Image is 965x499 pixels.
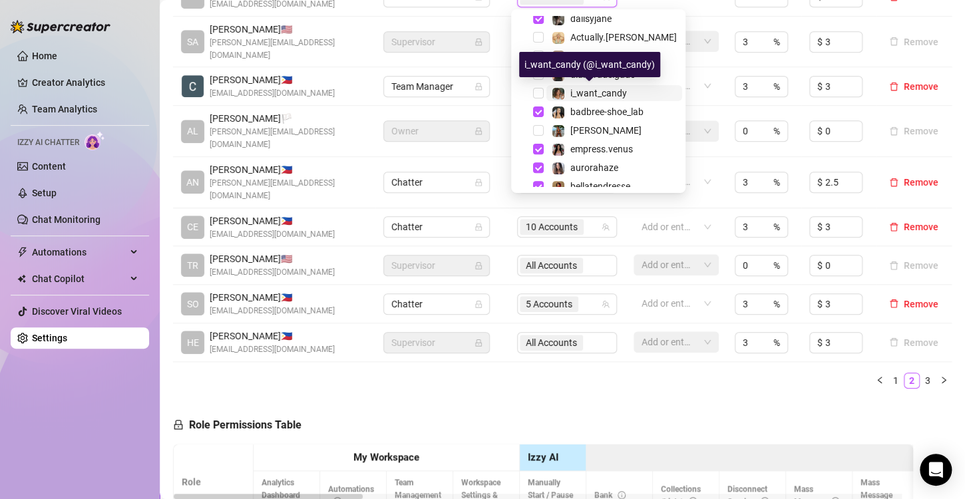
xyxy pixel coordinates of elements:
[391,217,482,237] span: Chatter
[533,51,544,61] span: Select tree node
[533,88,544,98] span: Select tree node
[526,297,572,311] span: 5 Accounts
[187,124,198,138] span: AL
[884,335,944,351] button: Remove
[940,376,948,384] span: right
[904,299,938,309] span: Remove
[618,491,626,499] span: info-circle
[210,343,335,356] span: [EMAIL_ADDRESS][DOMAIN_NAME]
[533,181,544,192] span: Select tree node
[552,144,564,156] img: empress.venus
[32,104,97,114] a: Team Analytics
[920,373,935,388] a: 3
[210,329,335,343] span: [PERSON_NAME] 🇵🇭
[533,162,544,173] span: Select tree node
[570,125,642,136] span: [PERSON_NAME]
[32,268,126,289] span: Chat Copilot
[570,32,677,43] span: Actually.[PERSON_NAME]
[210,177,367,202] span: [PERSON_NAME][EMAIL_ADDRESS][DOMAIN_NAME]
[533,32,544,43] span: Select tree node
[570,13,612,24] span: daiisyjane
[872,373,888,389] li: Previous Page
[528,451,558,463] strong: Izzy AI
[570,106,644,117] span: badbree-shoe_lab
[210,162,367,177] span: [PERSON_NAME] 🇵🇭
[884,123,944,139] button: Remove
[889,178,898,187] span: delete
[475,261,482,269] span: lock
[475,300,482,308] span: lock
[876,376,884,384] span: left
[182,75,204,97] img: Carl Belotindos
[888,373,903,388] a: 1
[602,300,610,308] span: team
[889,82,898,91] span: delete
[552,125,564,137] img: Libby
[475,127,482,135] span: lock
[520,219,584,235] span: 10 Accounts
[210,126,367,151] span: [PERSON_NAME][EMAIL_ADDRESS][DOMAIN_NAME]
[904,222,938,232] span: Remove
[391,77,482,96] span: Team Manager
[32,51,57,61] a: Home
[872,373,888,389] button: left
[210,251,335,266] span: [PERSON_NAME] 🇺🇸
[884,219,944,235] button: Remove
[888,373,904,389] li: 1
[17,274,26,283] img: Chat Copilot
[391,333,482,353] span: Supervisor
[173,417,301,433] h5: Role Permissions Table
[602,223,610,231] span: team
[904,373,920,389] li: 2
[520,296,578,312] span: 5 Accounts
[187,258,198,273] span: TR
[884,79,944,94] button: Remove
[904,81,938,92] span: Remove
[186,175,199,190] span: AN
[85,131,105,150] img: AI Chatter
[904,177,938,188] span: Remove
[173,419,184,430] span: lock
[32,306,122,317] a: Discover Viral Videos
[210,73,335,87] span: [PERSON_NAME] 🇵🇭
[391,121,482,141] span: Owner
[920,454,952,486] div: Open Intercom Messenger
[936,373,952,389] button: right
[533,13,544,24] span: Select tree node
[889,299,898,308] span: delete
[475,223,482,231] span: lock
[32,333,67,343] a: Settings
[552,13,564,25] img: daiisyjane
[32,188,57,198] a: Setup
[475,178,482,186] span: lock
[475,38,482,46] span: lock
[391,255,482,275] span: Supervisor
[391,172,482,192] span: Chatter
[884,34,944,50] button: Remove
[552,88,564,100] img: i_want_candy
[210,228,335,241] span: [EMAIL_ADDRESS][DOMAIN_NAME]
[187,220,198,234] span: CE
[884,174,944,190] button: Remove
[884,296,944,312] button: Remove
[570,181,630,192] span: bellatendresse
[533,144,544,154] span: Select tree node
[17,136,79,149] span: Izzy AI Chatter
[391,32,482,52] span: Supervisor
[32,242,126,263] span: Automations
[353,451,419,463] strong: My Workspace
[936,373,952,389] li: Next Page
[475,339,482,347] span: lock
[884,257,944,273] button: Remove
[210,87,335,100] span: [EMAIL_ADDRESS][DOMAIN_NAME]
[391,294,482,314] span: Chatter
[533,106,544,117] span: Select tree node
[187,335,199,350] span: HE
[210,305,335,317] span: [EMAIL_ADDRESS][DOMAIN_NAME]
[552,32,564,44] img: Actually.Maria
[904,373,919,388] a: 2
[533,125,544,136] span: Select tree node
[210,266,335,279] span: [EMAIL_ADDRESS][DOMAIN_NAME]
[11,20,110,33] img: logo-BBDzfeDw.svg
[210,22,367,37] span: [PERSON_NAME] 🇺🇸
